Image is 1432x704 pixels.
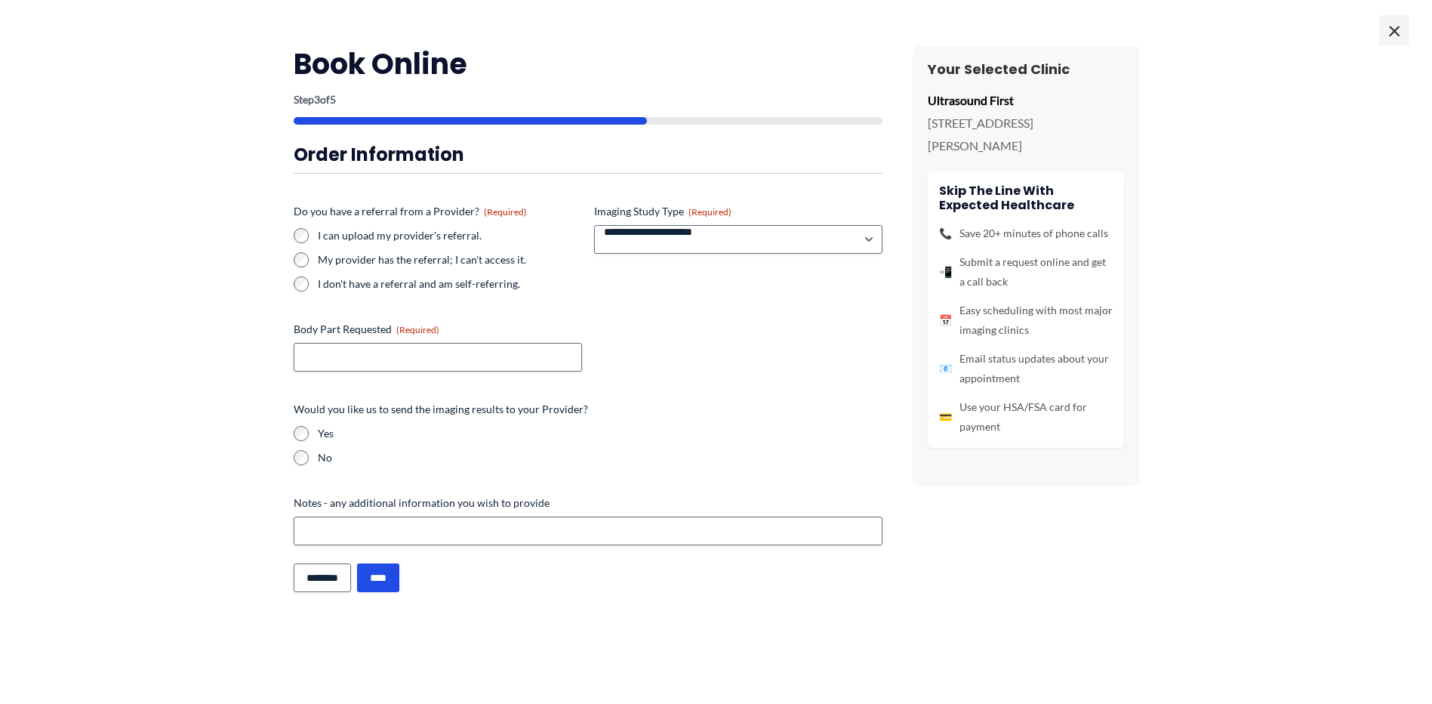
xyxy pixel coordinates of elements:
[939,184,1113,212] h4: Skip the line with Expected Healthcare
[318,426,882,441] label: Yes
[330,93,336,106] span: 5
[939,397,1113,437] li: Use your HSA/FSA card for payment
[594,204,882,219] label: Imaging Study Type
[939,407,952,427] span: 💳
[318,252,582,267] label: My provider has the referral; I can't access it.
[294,496,882,511] label: Notes - any additional information you wish to provide
[939,310,952,330] span: 📅
[294,45,882,82] h2: Book Online
[939,224,1113,243] li: Save 20+ minutes of phone calls
[318,228,582,243] label: I can upload my provider's referral.
[939,262,952,282] span: 📲
[928,89,1124,112] p: Ultrasound First
[294,94,882,105] p: Step of
[484,206,527,218] span: (Required)
[294,204,527,219] legend: Do you have a referral from a Provider?
[294,143,882,166] h3: Order Information
[314,93,320,106] span: 3
[939,359,952,378] span: 📧
[294,402,588,417] legend: Would you like us to send the imaging results to your Provider?
[928,112,1124,156] p: [STREET_ADDRESS][PERSON_NAME]
[939,224,952,243] span: 📞
[688,206,731,218] span: (Required)
[939,252,1113,292] li: Submit a request online and get a call back
[939,301,1113,340] li: Easy scheduling with most major imaging clinics
[1379,15,1409,45] span: ×
[396,324,439,335] span: (Required)
[318,450,882,465] label: No
[939,349,1113,388] li: Email status updates about your appointment
[294,322,582,337] label: Body Part Requested
[928,60,1124,78] h3: Your Selected Clinic
[318,276,582,292] label: I don't have a referral and am self-referring.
